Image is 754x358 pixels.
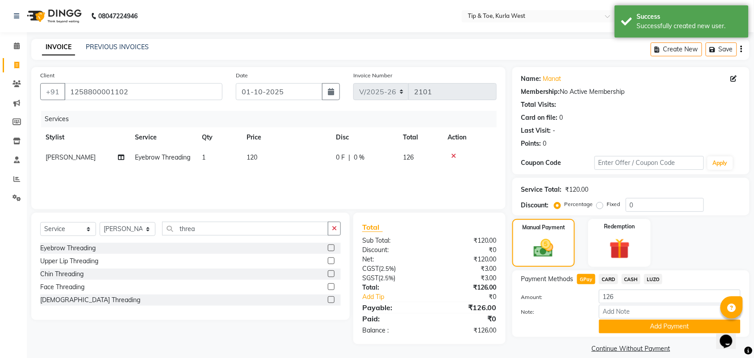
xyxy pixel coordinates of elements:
[528,237,560,260] img: _cash.svg
[515,293,592,301] label: Amount:
[41,111,503,127] div: Services
[442,292,503,302] div: ₹0
[515,308,592,316] label: Note:
[356,283,430,292] div: Total:
[356,264,430,274] div: ( )
[429,283,503,292] div: ₹126.00
[521,158,595,168] div: Coupon Code
[247,153,257,161] span: 120
[716,322,745,349] iframe: chat widget
[708,156,733,170] button: Apply
[560,113,563,122] div: 0
[380,274,394,282] span: 2.5%
[241,127,331,147] th: Price
[429,326,503,335] div: ₹126.00
[514,344,748,354] a: Continue Without Payment
[429,255,503,264] div: ₹120.00
[356,313,430,324] div: Paid:
[577,274,595,284] span: GPay
[595,156,704,170] input: Enter Offer / Coupon Code
[442,127,497,147] th: Action
[429,302,503,313] div: ₹126.00
[565,200,593,208] label: Percentage
[356,302,430,313] div: Payable:
[356,326,430,335] div: Balance :
[599,290,741,303] input: Amount
[543,139,547,148] div: 0
[40,127,130,147] th: Stylist
[40,270,84,279] div: Chin Threading
[362,223,383,232] span: Total
[197,127,241,147] th: Qty
[86,43,149,51] a: PREVIOUS INVOICES
[40,83,65,100] button: +91
[521,201,549,210] div: Discount:
[603,236,637,261] img: _gift.svg
[354,153,364,162] span: 0 %
[331,127,398,147] th: Disc
[64,83,222,100] input: Search by Name/Mobile/Email/Code
[429,313,503,324] div: ₹0
[98,4,138,29] b: 08047224946
[356,255,430,264] div: Net:
[356,292,442,302] a: Add Tip
[356,274,430,283] div: ( )
[40,295,140,305] div: [DEMOGRAPHIC_DATA] Threading
[429,245,503,255] div: ₹0
[521,74,541,84] div: Name:
[398,127,442,147] th: Total
[521,87,741,97] div: No Active Membership
[40,244,96,253] div: Eyebrow Threading
[521,274,574,284] span: Payment Methods
[40,282,84,292] div: Face Threading
[42,39,75,55] a: INVOICE
[40,72,54,80] label: Client
[23,4,84,29] img: logo
[135,153,190,161] span: Eyebrow Threading
[521,113,558,122] div: Card on file:
[429,274,503,283] div: ₹3.00
[362,265,379,273] span: CGST
[644,274,662,284] span: LUZO
[429,264,503,274] div: ₹3.00
[40,257,98,266] div: Upper Lip Threading
[521,126,551,135] div: Last Visit:
[622,274,641,284] span: CASH
[521,87,560,97] div: Membership:
[521,185,562,194] div: Service Total:
[356,236,430,245] div: Sub Total:
[356,245,430,255] div: Discount:
[429,236,503,245] div: ₹120.00
[46,153,96,161] span: [PERSON_NAME]
[521,100,557,110] div: Total Visits:
[607,200,620,208] label: Fixed
[362,274,378,282] span: SGST
[336,153,345,162] span: 0 F
[130,127,197,147] th: Service
[236,72,248,80] label: Date
[553,126,556,135] div: -
[604,223,635,231] label: Redemption
[599,320,741,333] button: Add Payment
[403,153,414,161] span: 126
[162,222,328,236] input: Search or Scan
[353,72,392,80] label: Invoice Number
[381,265,394,272] span: 2.5%
[543,74,561,84] a: Manat
[521,139,541,148] div: Points:
[599,305,741,319] input: Add Note
[637,21,742,31] div: Successfully created new user.
[348,153,350,162] span: |
[522,223,565,232] label: Manual Payment
[651,42,702,56] button: Create New
[599,274,618,284] span: CARD
[565,185,589,194] div: ₹120.00
[202,153,205,161] span: 1
[637,12,742,21] div: Success
[706,42,737,56] button: Save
